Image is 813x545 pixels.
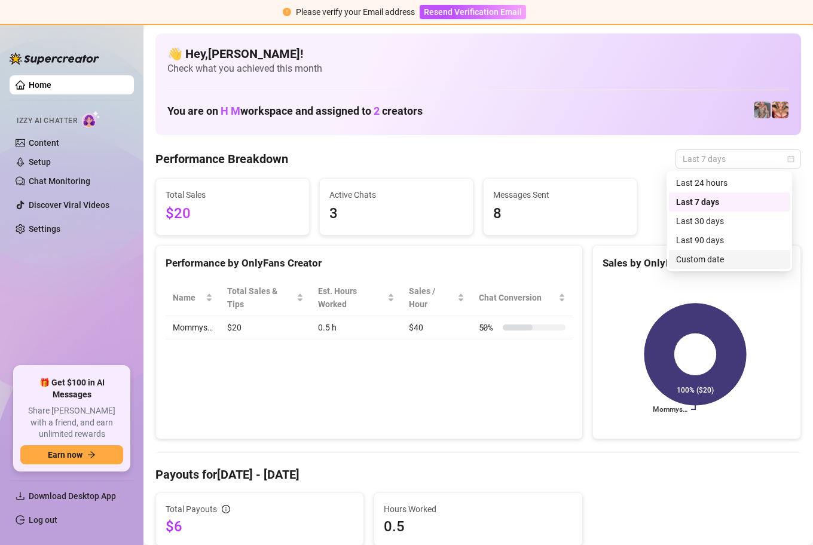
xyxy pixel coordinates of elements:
[683,150,794,168] span: Last 7 days
[220,280,311,316] th: Total Sales & Tips
[653,405,687,414] text: Mommys…
[493,188,627,201] span: Messages Sent
[48,450,82,460] span: Earn now
[17,115,77,127] span: Izzy AI Chatter
[603,255,791,271] div: Sales by OnlyFans Creator
[676,215,783,228] div: Last 30 days
[227,284,294,311] span: Total Sales & Tips
[754,102,771,118] img: pennylondonvip
[20,445,123,464] button: Earn nowarrow-right
[669,212,790,231] div: Last 30 days
[29,176,90,186] a: Chat Monitoring
[676,253,783,266] div: Custom date
[166,316,220,339] td: Mommys…
[155,466,801,483] h4: Payouts for [DATE] - [DATE]
[166,203,299,225] span: $20
[155,151,288,167] h4: Performance Breakdown
[87,451,96,459] span: arrow-right
[384,503,572,516] span: Hours Worked
[167,62,789,75] span: Check what you achieved this month
[669,192,790,212] div: Last 7 days
[669,250,790,269] div: Custom date
[166,188,299,201] span: Total Sales
[220,316,311,339] td: $20
[472,280,573,316] th: Chat Conversion
[676,195,783,209] div: Last 7 days
[166,255,573,271] div: Performance by OnlyFans Creator
[669,173,790,192] div: Last 24 hours
[384,517,572,536] span: 0.5
[222,505,230,513] span: info-circle
[479,291,556,304] span: Chat Conversion
[374,105,380,117] span: 2
[167,45,789,62] h4: 👋 Hey, [PERSON_NAME] !
[296,5,415,19] div: Please verify your Email address
[29,515,57,525] a: Log out
[166,517,354,536] span: $6
[29,80,51,90] a: Home
[311,316,402,339] td: 0.5 h
[283,8,291,16] span: exclamation-circle
[29,224,60,234] a: Settings
[166,503,217,516] span: Total Payouts
[29,200,109,210] a: Discover Viral Videos
[167,105,423,118] h1: You are on workspace and assigned to creators
[329,188,463,201] span: Active Chats
[676,234,783,247] div: Last 90 days
[479,321,498,334] span: 50 %
[16,491,25,501] span: download
[173,291,203,304] span: Name
[493,203,627,225] span: 8
[772,102,788,118] img: pennylondon
[221,105,240,117] span: H M
[424,7,522,17] span: Resend Verification Email
[20,405,123,440] span: Share [PERSON_NAME] with a friend, and earn unlimited rewards
[20,377,123,400] span: 🎁 Get $100 in AI Messages
[402,280,471,316] th: Sales / Hour
[318,284,386,311] div: Est. Hours Worked
[409,284,454,311] span: Sales / Hour
[29,491,116,501] span: Download Desktop App
[676,176,783,189] div: Last 24 hours
[669,231,790,250] div: Last 90 days
[420,5,526,19] button: Resend Verification Email
[29,157,51,167] a: Setup
[787,155,794,163] span: calendar
[166,280,220,316] th: Name
[329,203,463,225] span: 3
[402,316,471,339] td: $40
[29,138,59,148] a: Content
[10,53,99,65] img: logo-BBDzfeDw.svg
[82,111,100,128] img: AI Chatter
